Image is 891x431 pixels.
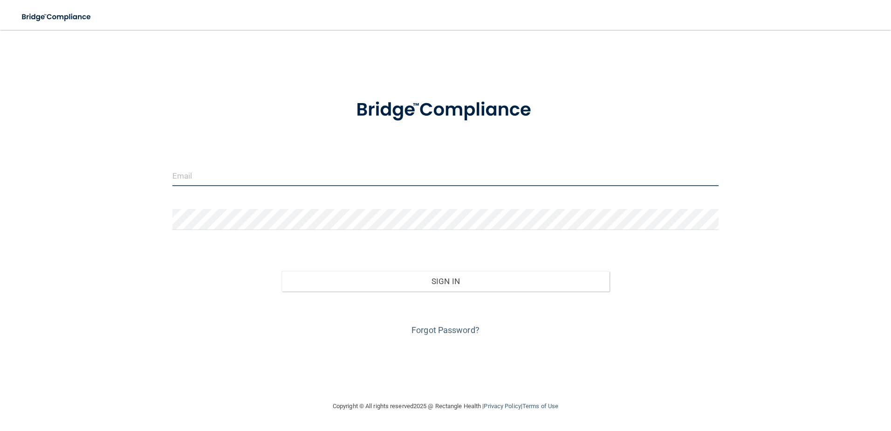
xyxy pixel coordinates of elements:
[172,165,719,186] input: Email
[281,271,610,292] button: Sign In
[484,403,521,410] a: Privacy Policy
[522,403,558,410] a: Terms of Use
[337,86,554,134] img: bridge_compliance_login_screen.278c3ca4.svg
[14,7,100,27] img: bridge_compliance_login_screen.278c3ca4.svg
[411,325,480,335] a: Forgot Password?
[275,391,616,421] div: Copyright © All rights reserved 2025 @ Rectangle Health | |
